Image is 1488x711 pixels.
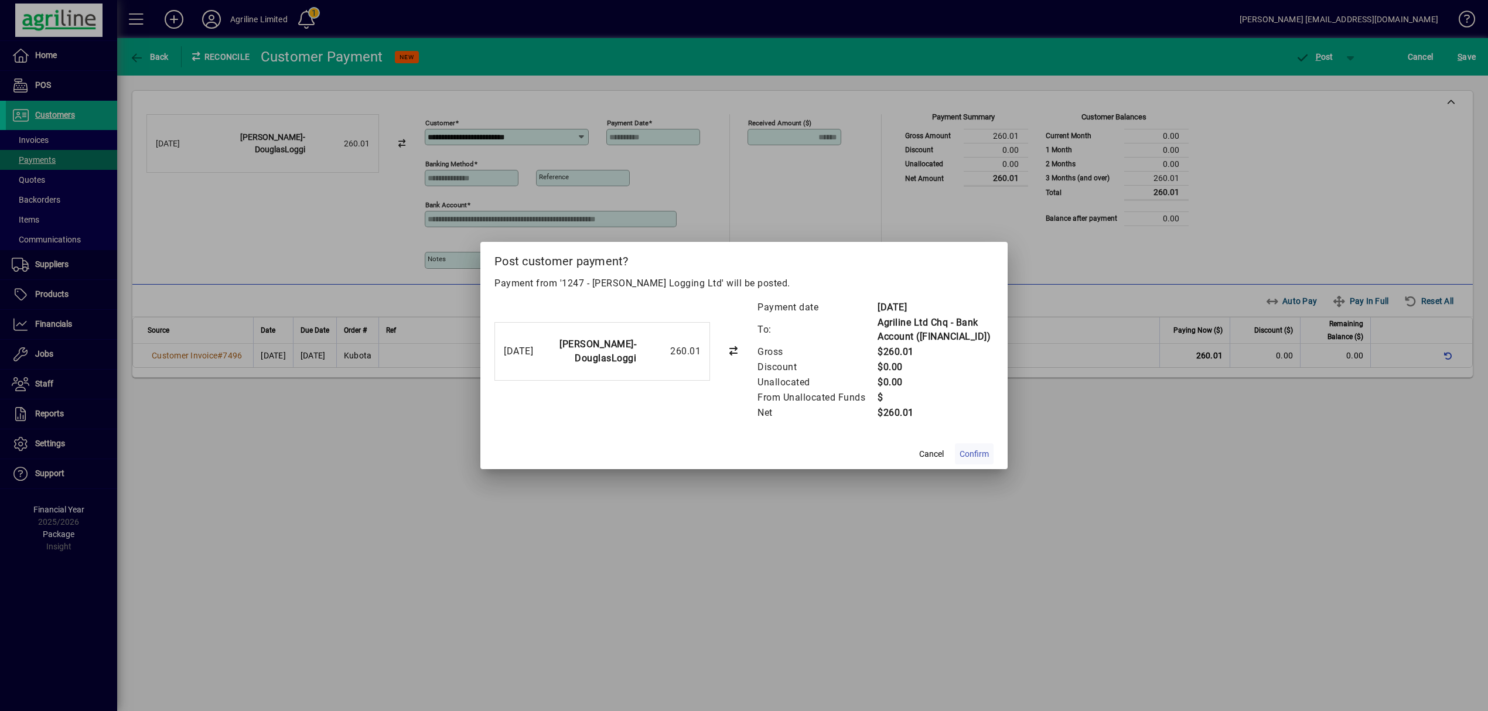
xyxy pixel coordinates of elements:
td: $260.01 [877,344,994,360]
span: Cancel [919,448,944,460]
strong: [PERSON_NAME]-DouglasLoggi [559,339,636,364]
td: Unallocated [757,375,877,390]
td: $0.00 [877,360,994,375]
td: From Unallocated Funds [757,390,877,405]
button: Confirm [955,443,994,464]
td: $260.01 [877,405,994,421]
td: Payment date [757,300,877,315]
div: 260.01 [642,344,701,358]
span: Confirm [960,448,989,460]
td: [DATE] [877,300,994,315]
td: Gross [757,344,877,360]
td: $0.00 [877,375,994,390]
td: Net [757,405,877,421]
div: [DATE] [504,344,535,358]
td: Agriline Ltd Chq - Bank Account ([FINANCIAL_ID]) [877,315,994,344]
h2: Post customer payment? [480,242,1008,276]
td: $ [877,390,994,405]
button: Cancel [913,443,950,464]
p: Payment from '1247 - [PERSON_NAME] Logging Ltd' will be posted. [494,276,994,290]
td: Discount [757,360,877,375]
td: To: [757,315,877,344]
